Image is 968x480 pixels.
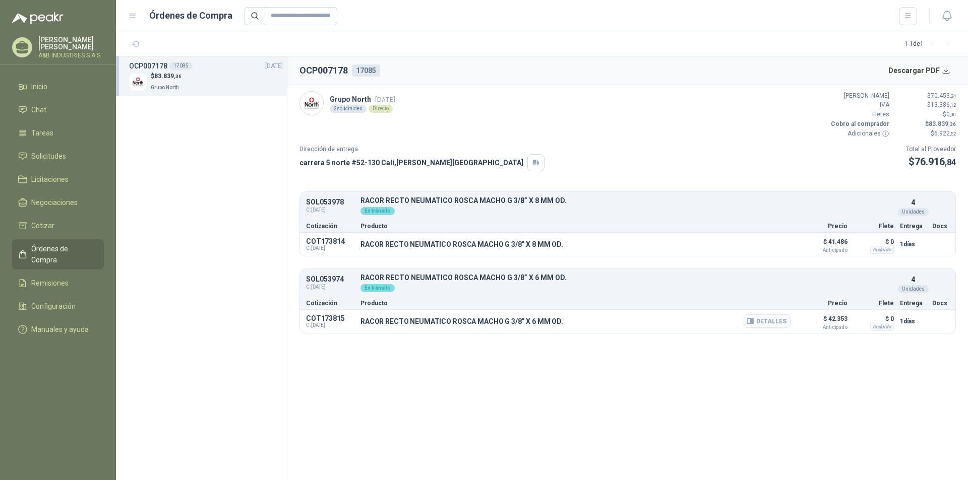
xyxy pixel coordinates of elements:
[854,236,894,248] p: $ 0
[945,158,956,167] span: ,84
[829,100,889,110] p: IVA
[12,320,104,339] a: Manuales y ayuda
[38,36,104,50] p: [PERSON_NAME] [PERSON_NAME]
[306,300,354,306] p: Cotización
[360,317,563,325] p: RACOR RECTO NEUMATICO ROSCA MACHO G 3/8” X 6 MM OD.
[900,238,926,250] p: 1 días
[932,300,949,306] p: Docs
[330,94,395,105] p: Grupo North
[31,301,76,312] span: Configuración
[306,223,354,229] p: Cotización
[129,60,167,72] h3: OCP007178
[929,120,956,127] span: 83.839
[360,223,791,229] p: Producto
[149,9,232,23] h1: Órdenes de Compra
[31,197,78,208] span: Negociaciones
[900,300,926,306] p: Entrega
[829,91,889,101] p: [PERSON_NAME]
[174,74,181,79] span: ,36
[797,313,848,330] p: $ 42.353
[31,151,66,162] span: Solicitudes
[169,62,193,70] div: 17085
[12,273,104,293] a: Remisiones
[299,157,523,168] p: carrera 5 norte #52-130 Cali , [PERSON_NAME][GEOGRAPHIC_DATA]
[375,96,395,103] span: [DATE]
[306,206,354,214] span: C: [DATE]
[151,72,181,81] p: $
[151,85,179,90] span: Grupo North
[31,243,94,265] span: Órdenes de Compra
[154,73,181,80] span: 83.839
[306,245,354,251] span: C: [DATE]
[900,315,926,327] p: 1 días
[797,325,848,330] span: Anticipado
[306,237,354,245] p: COT173814
[360,240,563,248] p: RACOR RECTO NEUMATICO ROSCA MACHO G 3/8” X 8 MM OD.
[12,170,104,189] a: Licitaciones
[306,283,354,291] span: C: [DATE]
[898,208,929,216] div: Unidades
[31,81,47,92] span: Inicio
[934,130,956,137] span: 6.922
[306,314,354,322] p: COT173815
[12,193,104,212] a: Negociaciones
[12,216,104,235] a: Cotizar
[948,121,956,127] span: ,36
[31,127,53,139] span: Tareas
[906,154,956,170] p: $
[265,61,283,71] span: [DATE]
[797,300,848,306] p: Precio
[829,110,889,119] p: Fletes
[797,236,848,253] p: $ 41.486
[299,145,544,154] p: Dirección de entrega
[904,36,956,52] div: 1 - 1 de 1
[946,111,956,118] span: 0
[360,300,791,306] p: Producto
[31,324,89,335] span: Manuales y ayuda
[31,104,46,115] span: Chat
[931,101,956,108] span: 13.386
[360,284,395,292] div: En tránsito
[870,323,894,331] div: Incluido
[895,110,956,119] p: $
[895,91,956,101] p: $
[352,64,380,77] div: 17085
[895,119,956,129] p: $
[931,92,956,99] span: 70.453
[797,248,848,253] span: Anticipado
[12,77,104,96] a: Inicio
[306,198,354,206] p: SOL053978
[369,105,393,113] div: Directo
[829,119,889,129] p: Cobro al comprador
[31,220,54,231] span: Cotizar
[950,131,956,136] span: ,52
[360,207,395,215] div: En tránsito
[854,300,894,306] p: Flete
[900,223,926,229] p: Entrega
[911,197,915,208] p: 4
[883,60,956,81] button: Descargar PDF
[31,278,69,289] span: Remisiones
[306,322,354,328] span: C: [DATE]
[12,123,104,143] a: Tareas
[360,197,894,204] p: RACOR RECTO NEUMATICO ROSCA MACHO G 3/8” X 8 MM OD.
[898,285,929,293] div: Unidades
[911,274,915,285] p: 4
[12,100,104,119] a: Chat
[330,105,367,113] div: 2 solicitudes
[12,239,104,269] a: Órdenes de Compra
[12,147,104,166] a: Solicitudes
[950,93,956,99] span: ,24
[306,276,354,283] p: SOL053974
[854,223,894,229] p: Flete
[950,112,956,117] span: ,00
[12,12,64,24] img: Logo peakr
[932,223,949,229] p: Docs
[360,274,894,282] p: RACOR RECTO NEUMATICO ROSCA MACHO G 3/8” X 6 MM OD.
[129,73,147,91] img: Company Logo
[129,60,283,92] a: OCP00717817085[DATE] Company Logo$83.839,36Grupo North
[895,129,956,139] p: $
[915,156,956,168] span: 76.916
[38,52,104,58] p: A&B INDUSTRIES S.A.S
[870,246,894,254] div: Incluido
